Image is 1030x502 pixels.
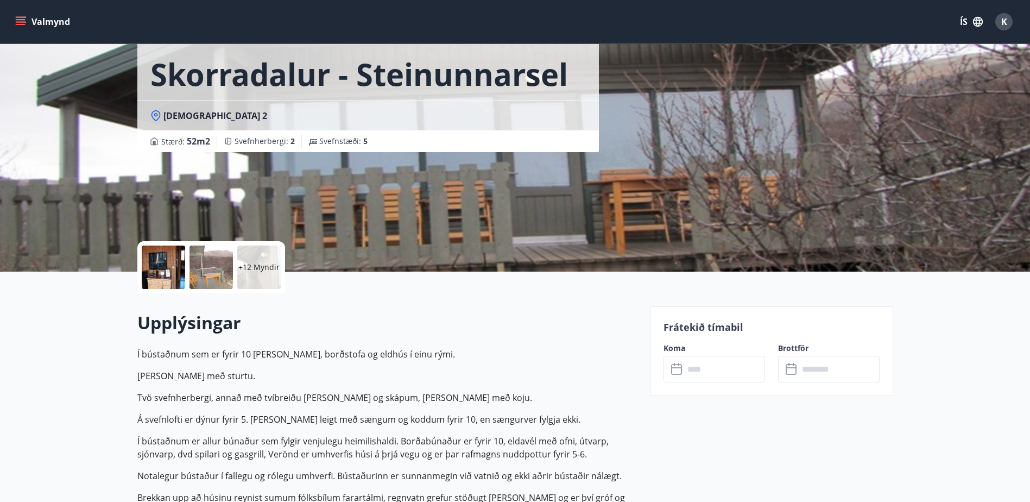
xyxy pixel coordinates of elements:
[137,469,637,482] p: Notalegur bústaður í fallegu og rólegu umhverfi. Bústaðurinn er sunnanmegin við vatnið og ekki að...
[150,53,568,95] h1: Skorradalur - Steinunnarsel
[954,12,989,32] button: ÍS
[137,348,637,361] p: Í bústaðnum sem er fyrir 10 [PERSON_NAME], borðstofa og eldhús í einu rými.
[137,311,637,335] h2: Upplýsingar
[137,413,637,426] p: Á svefnlofti er dýnur fyrir 5. [PERSON_NAME] leigt með sængum og koddum fyrir 10, en sængurver fy...
[137,435,637,461] p: Í bústaðnum er allur búnaður sem fylgir venjulegu heimilishaldi. Borðabúnaður er fyrir 10, eldavé...
[161,135,210,148] span: Stærð :
[238,262,280,273] p: +12 Myndir
[319,136,368,147] span: Svefnstæði :
[187,135,210,147] span: 52 m2
[235,136,295,147] span: Svefnherbergi :
[363,136,368,146] span: 5
[163,110,267,122] span: [DEMOGRAPHIC_DATA] 2
[137,391,637,404] p: Tvö svefnherbergi, annað með tvíbreiðu [PERSON_NAME] og skápum, [PERSON_NAME] með koju.
[137,369,637,382] p: [PERSON_NAME] með sturtu.
[1001,16,1007,28] span: K
[13,12,74,32] button: menu
[664,320,880,334] p: Frátekið tímabil
[991,9,1017,35] button: K
[664,343,765,354] label: Koma
[290,136,295,146] span: 2
[778,343,880,354] label: Brottför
